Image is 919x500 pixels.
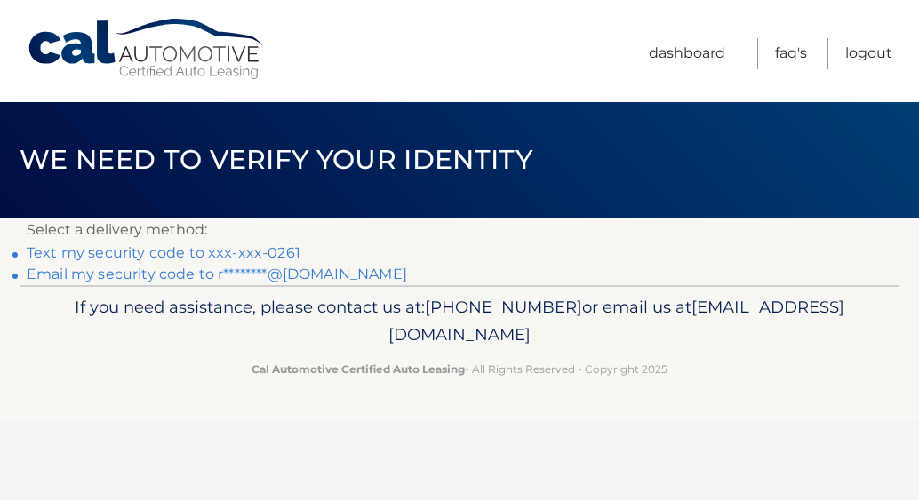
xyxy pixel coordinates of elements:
[27,18,267,81] a: Cal Automotive
[27,218,892,242] p: Select a delivery method:
[845,38,892,69] a: Logout
[20,143,532,176] span: We need to verify your identity
[649,38,725,69] a: Dashboard
[775,38,807,69] a: FAQ's
[27,266,407,282] a: Email my security code to r********@[DOMAIN_NAME]
[27,244,300,261] a: Text my security code to xxx-xxx-0261
[46,360,873,378] p: - All Rights Reserved - Copyright 2025
[46,293,873,350] p: If you need assistance, please contact us at: or email us at
[252,362,465,376] strong: Cal Automotive Certified Auto Leasing
[425,297,582,317] span: [PHONE_NUMBER]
